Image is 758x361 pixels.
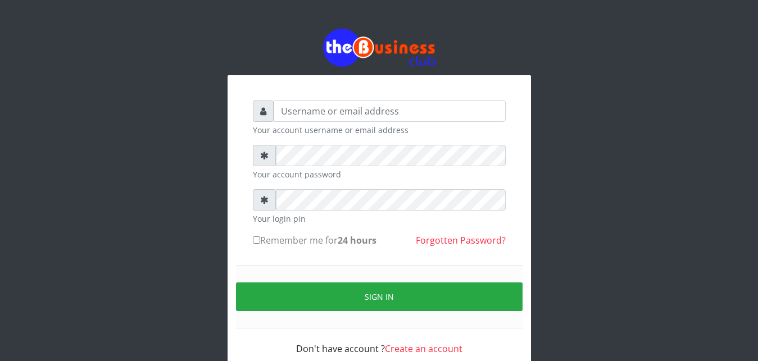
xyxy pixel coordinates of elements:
[253,236,260,244] input: Remember me for24 hours
[416,234,506,246] a: Forgotten Password?
[385,342,462,355] a: Create an account
[253,124,506,136] small: Your account username or email address
[253,168,506,180] small: Your account password
[338,234,376,246] b: 24 hours
[236,282,523,311] button: Sign in
[253,234,376,247] label: Remember me for
[253,213,506,225] small: Your login pin
[274,100,506,122] input: Username or email address
[253,328,506,355] div: Don't have account ?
